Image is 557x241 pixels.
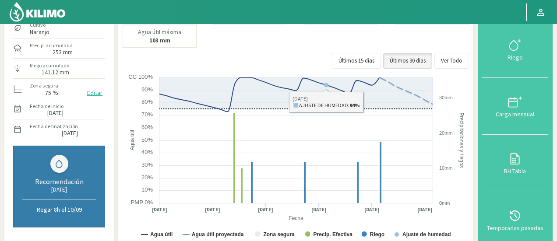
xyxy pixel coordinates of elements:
label: 141.12 mm [42,70,69,75]
label: 253 mm [53,49,73,55]
text: Agua útil [150,231,173,238]
label: Fecha de inicio [30,102,63,110]
button: Ver Todo [434,53,469,69]
text: 70% [141,111,153,118]
text: [DATE] [205,206,220,213]
label: Riego acumulado [30,62,69,70]
p: Regar 8h el 10/09 [22,206,96,213]
text: 60% [141,124,153,130]
text: 20% [141,174,153,181]
text: 40% [141,149,153,155]
button: Últimos 15 días [332,53,381,69]
button: Riego [482,21,548,78]
text: Precipitaciones y riegos [458,112,465,168]
text: CC 100% [128,73,153,80]
b: 103 mm [149,36,170,44]
label: Naranjo [30,29,49,35]
label: 75 % [45,90,58,96]
button: BH Tabla [482,135,548,192]
text: Agua útil [129,130,135,150]
text: Zona segura [263,231,295,238]
text: [DATE] [364,206,380,213]
text: 30mm [439,95,453,100]
label: Precip. acumulada [30,42,73,49]
div: Temporadas pasadas [485,225,546,231]
div: Carga mensual [485,111,546,117]
text: Agua útil proyectada [192,231,244,238]
label: Zona segura [30,82,58,90]
div: Recomendación [22,177,96,186]
label: Fecha de finalización [30,122,78,130]
button: Últimos 30 días [383,53,432,69]
label: Cultivo [30,21,49,29]
text: 0mm [439,200,450,206]
text: [DATE] [311,206,327,213]
p: Agua útil máxima [138,29,181,35]
text: 90% [141,86,153,93]
text: Fecha [289,215,303,221]
text: Ajuste de humedad [402,231,451,238]
text: 10mm [439,165,453,171]
label: [DATE] [62,130,78,136]
text: 10% [141,186,153,193]
text: 20mm [439,130,453,136]
div: [DATE] [22,186,96,193]
text: Precip. Efectiva [314,231,353,238]
div: Riego [485,54,546,60]
text: PMP 0% [131,199,153,206]
text: [DATE] [152,206,167,213]
text: 50% [141,136,153,143]
div: BH Tabla [485,168,546,174]
button: Carga mensual [482,78,548,135]
text: 30% [141,161,153,168]
button: Editar [85,88,105,98]
img: Kilimo [9,1,66,22]
text: 80% [141,98,153,105]
text: Riego [370,231,384,238]
text: [DATE] [417,206,433,213]
label: [DATE] [47,110,63,116]
text: [DATE] [258,206,273,213]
